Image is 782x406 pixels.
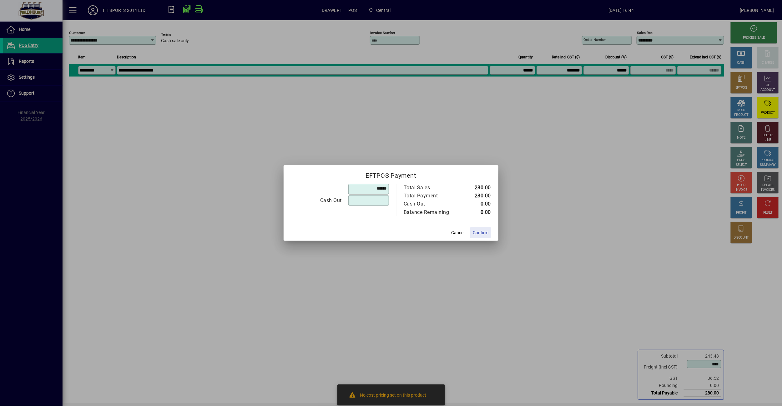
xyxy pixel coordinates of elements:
[403,184,462,192] td: Total Sales
[448,227,468,238] button: Cancel
[462,208,491,217] td: 0.00
[462,200,491,208] td: 0.00
[404,200,456,208] div: Cash Out
[451,230,464,236] span: Cancel
[473,230,488,236] span: Confirm
[462,184,491,192] td: 280.00
[403,192,462,200] td: Total Payment
[284,165,498,183] h2: EFTPOS Payment
[462,192,491,200] td: 280.00
[404,209,456,216] div: Balance Remaining
[291,197,342,204] div: Cash Out
[470,227,491,238] button: Confirm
